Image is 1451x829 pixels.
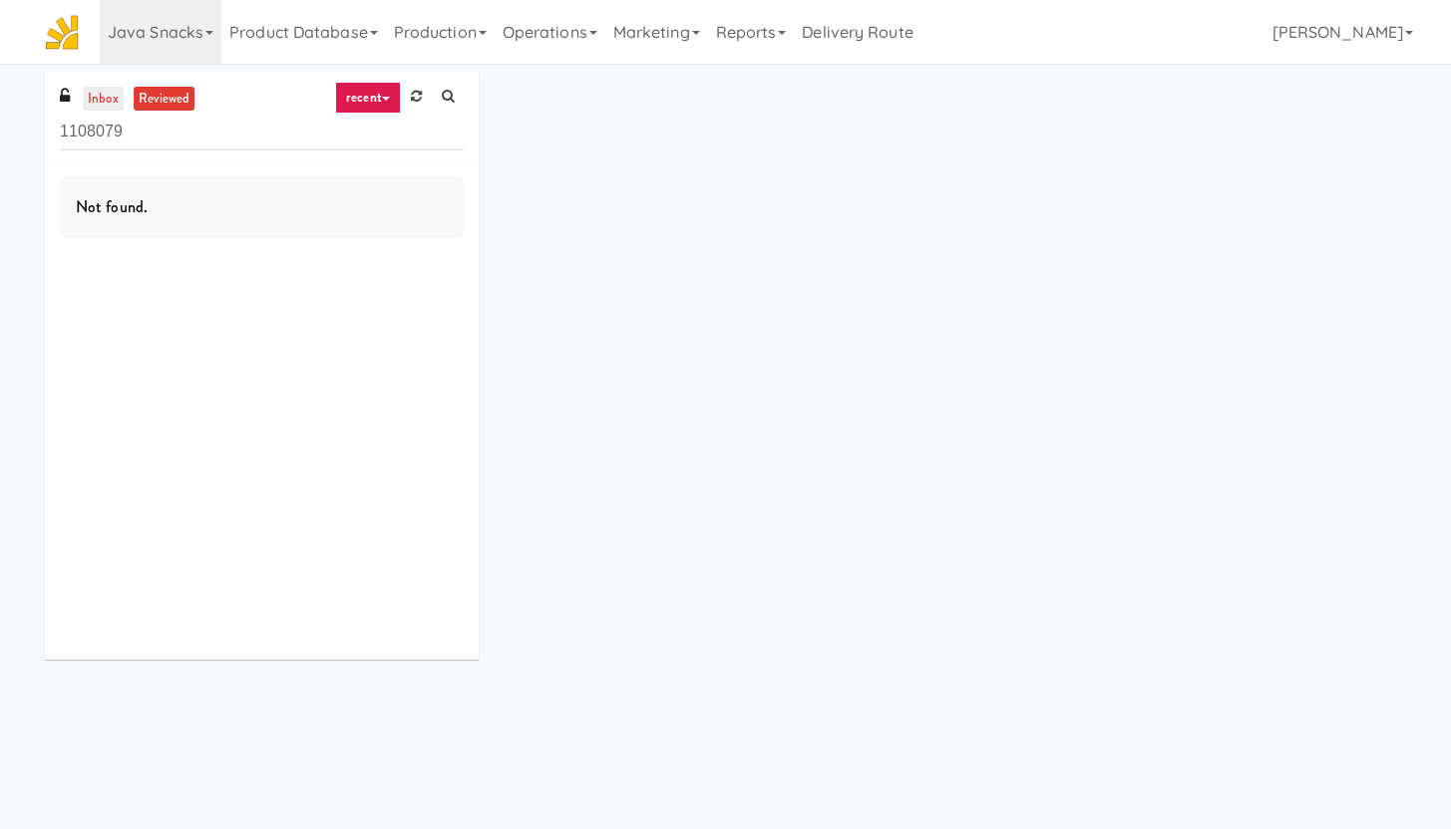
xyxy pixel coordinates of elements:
[60,114,464,150] input: Search vision orders
[76,195,148,218] span: Not found.
[83,87,124,112] a: inbox
[45,15,79,50] img: Micromart
[134,87,195,112] a: reviewed
[335,82,401,114] a: recent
